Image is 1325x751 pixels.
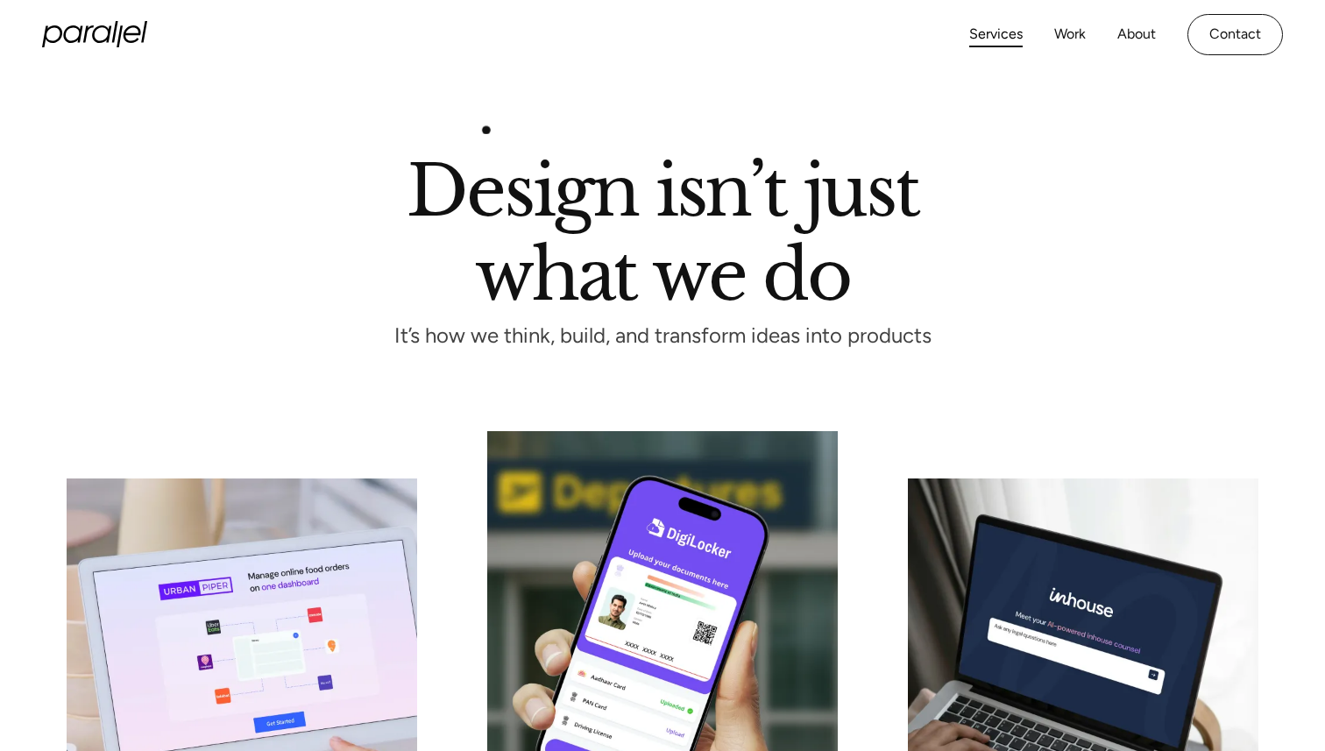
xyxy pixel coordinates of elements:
a: Contact [1187,14,1283,55]
a: Services [969,22,1023,47]
a: home [42,21,147,47]
h1: Design isn’t just what we do [407,157,918,301]
p: It’s how we think, build, and transform ideas into products [362,329,963,344]
a: Work [1054,22,1086,47]
a: About [1117,22,1156,47]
